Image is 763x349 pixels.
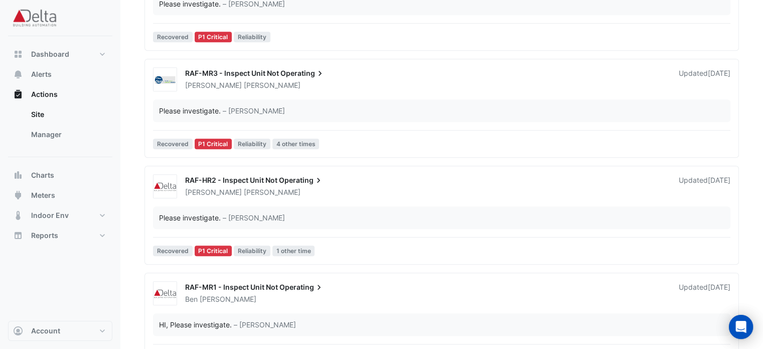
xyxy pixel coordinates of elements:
app-icon: Actions [13,89,23,99]
app-icon: Alerts [13,69,23,79]
app-icon: Indoor Env [13,210,23,220]
button: Dashboard [8,44,112,64]
img: Delta Building Automation [154,289,177,299]
span: Account [31,326,60,336]
div: Please investigate. [159,212,221,223]
div: Open Intercom Messenger [729,315,753,339]
button: Account [8,321,112,341]
span: [PERSON_NAME] [244,187,300,197]
button: Meters [8,185,112,205]
span: Reliability [234,139,270,149]
span: Recovered [153,32,193,42]
span: [PERSON_NAME] [185,81,242,89]
span: 4 other times [272,139,320,149]
app-icon: Charts [13,170,23,180]
span: Recovered [153,139,193,149]
span: RAF-MR1 - Inspect Unit Not [185,283,278,291]
div: Updated [679,175,730,197]
span: Operating [279,282,324,292]
span: – [PERSON_NAME] [234,319,296,330]
span: Actions [31,89,58,99]
div: HI, Please investigate. [159,319,232,330]
span: Ben [185,295,198,303]
img: Delta Building Automation [154,182,177,192]
div: P1 Critical [195,32,232,42]
span: RAF-HR2 - Inspect Unit Not [185,176,277,184]
span: Reliability [234,246,270,256]
span: Charts [31,170,54,180]
span: Operating [279,175,324,185]
span: – [PERSON_NAME] [223,105,285,116]
span: Recovered [153,246,193,256]
span: Tue 04-Mar-2025 09:06 AEDT [708,283,730,291]
span: Reliability [234,32,270,42]
div: P1 Critical [195,139,232,149]
button: Alerts [8,64,112,84]
span: – [PERSON_NAME] [223,212,285,223]
span: Alerts [31,69,52,79]
span: [PERSON_NAME] [185,188,242,196]
span: RAF-MR3 - Inspect Unit Not [185,69,279,77]
img: Company Logo [12,8,57,28]
span: Mon 02-Jun-2025 13:17 AEST [708,69,730,77]
span: Reports [31,230,58,241]
div: Updated [679,282,730,304]
button: Actions [8,84,112,104]
div: Please investigate. [159,105,221,116]
span: [PERSON_NAME] [244,80,300,90]
span: Dashboard [31,49,69,59]
button: Reports [8,225,112,246]
button: Charts [8,165,112,185]
button: Indoor Env [8,205,112,225]
span: Meters [31,190,55,200]
span: [PERSON_NAME] [200,294,256,304]
img: D&E Air Conditioning [154,75,177,85]
span: Operating [280,68,325,78]
div: Actions [8,104,112,149]
span: Indoor Env [31,210,69,220]
div: Updated [679,68,730,90]
app-icon: Meters [13,190,23,200]
a: Manager [23,125,112,145]
app-icon: Dashboard [13,49,23,59]
span: 1 other time [272,246,315,256]
a: Site [23,104,112,125]
app-icon: Reports [13,230,23,241]
div: P1 Critical [195,246,232,256]
span: Tue 27-May-2025 08:16 AEST [708,176,730,184]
